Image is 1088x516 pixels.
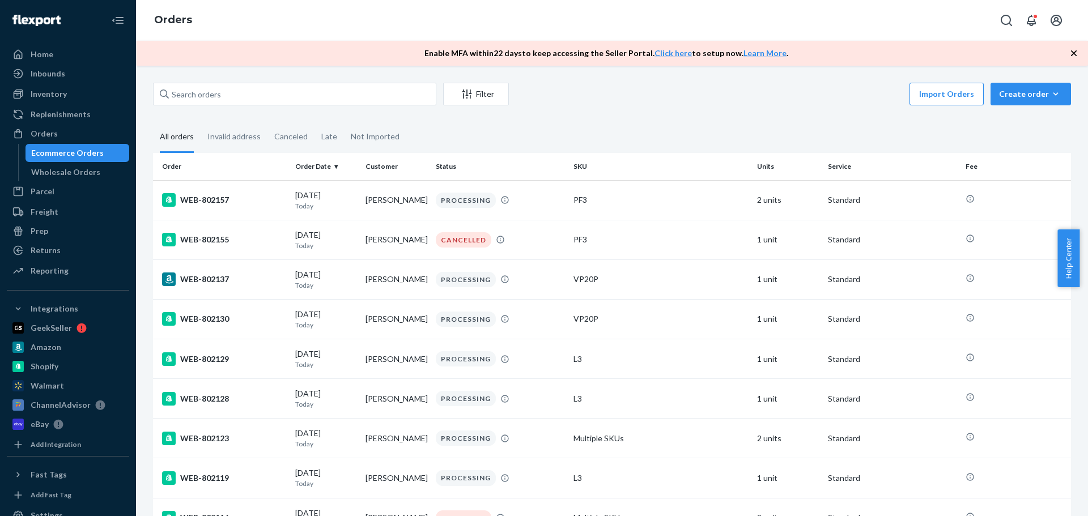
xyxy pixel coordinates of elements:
[7,438,129,451] a: Add Integration
[424,48,788,59] p: Enable MFA within 22 days to keep accessing the Seller Portal. to setup now. .
[753,153,823,180] th: Units
[7,262,129,280] a: Reporting
[7,85,129,103] a: Inventory
[7,300,129,318] button: Integrations
[654,48,692,58] a: Click here
[753,180,823,220] td: 2 units
[31,245,61,256] div: Returns
[7,415,129,433] a: eBay
[145,4,201,37] ol: breadcrumbs
[753,458,823,498] td: 1 unit
[295,428,356,449] div: [DATE]
[7,488,129,502] a: Add Fast Tag
[31,399,91,411] div: ChannelAdvisor
[162,352,286,366] div: WEB-802129
[753,339,823,379] td: 1 unit
[828,353,957,365] p: Standard
[753,220,823,259] td: 1 unit
[573,234,748,245] div: PF3
[31,128,58,139] div: Orders
[7,182,129,201] a: Parcel
[31,206,58,218] div: Freight
[573,472,748,484] div: L3
[7,396,129,414] a: ChannelAdvisor
[295,388,356,409] div: [DATE]
[743,48,787,58] a: Learn More
[295,241,356,250] p: Today
[436,312,496,327] div: PROCESSING
[1045,9,1068,32] button: Open account menu
[7,377,129,395] a: Walmart
[31,88,67,100] div: Inventory
[436,272,496,287] div: PROCESSING
[569,153,753,180] th: SKU
[31,265,69,276] div: Reporting
[31,440,81,449] div: Add Integration
[295,229,356,250] div: [DATE]
[31,303,78,314] div: Integrations
[361,379,431,419] td: [PERSON_NAME]
[162,193,286,207] div: WEB-802157
[991,83,1071,105] button: Create order
[7,319,129,337] a: GeekSeller
[361,259,431,299] td: [PERSON_NAME]
[31,167,100,178] div: Wholesale Orders
[828,234,957,245] p: Standard
[828,194,957,206] p: Standard
[828,393,957,404] p: Standard
[153,83,436,105] input: Search orders
[31,342,61,353] div: Amazon
[154,14,192,26] a: Orders
[162,432,286,445] div: WEB-802123
[351,122,399,151] div: Not Imported
[295,360,356,369] p: Today
[295,201,356,211] p: Today
[7,338,129,356] a: Amazon
[753,299,823,339] td: 1 unit
[295,399,356,409] p: Today
[25,163,130,181] a: Wholesale Orders
[31,469,67,480] div: Fast Tags
[573,393,748,404] div: L3
[361,339,431,379] td: [PERSON_NAME]
[295,280,356,290] p: Today
[295,467,356,488] div: [DATE]
[999,88,1062,100] div: Create order
[31,419,49,430] div: eBay
[573,353,748,365] div: L3
[7,203,129,221] a: Freight
[753,419,823,458] td: 2 units
[961,153,1071,180] th: Fee
[160,122,194,153] div: All orders
[436,351,496,366] div: PROCESSING
[436,430,496,446] div: PROCESSING
[7,222,129,240] a: Prep
[153,153,291,180] th: Order
[1020,9,1043,32] button: Open notifications
[573,194,748,206] div: PF3
[7,105,129,123] a: Replenishments
[573,274,748,285] div: VP20P
[828,274,957,285] p: Standard
[569,419,753,458] td: Multiple SKUs
[31,361,58,372] div: Shopify
[361,299,431,339] td: [PERSON_NAME]
[436,391,496,406] div: PROCESSING
[107,9,129,32] button: Close Navigation
[31,49,53,60] div: Home
[361,180,431,220] td: [PERSON_NAME]
[1057,229,1079,287] span: Help Center
[828,433,957,444] p: Standard
[321,122,337,151] div: Late
[823,153,961,180] th: Service
[162,471,286,485] div: WEB-802119
[31,186,54,197] div: Parcel
[7,65,129,83] a: Inbounds
[443,83,509,105] button: Filter
[828,472,957,484] p: Standard
[162,233,286,246] div: WEB-802155
[274,122,308,151] div: Canceled
[365,161,427,171] div: Customer
[295,320,356,330] p: Today
[828,313,957,325] p: Standard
